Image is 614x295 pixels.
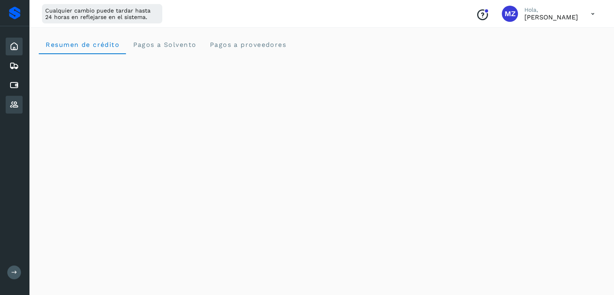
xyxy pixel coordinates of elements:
[45,41,119,48] span: Resumen de crédito
[6,57,23,75] div: Embarques
[524,13,578,21] p: Mariana Zavala Uribe
[209,41,286,48] span: Pagos a proveedores
[6,76,23,94] div: Cuentas por pagar
[524,6,578,13] p: Hola,
[6,38,23,55] div: Inicio
[132,41,196,48] span: Pagos a Solvento
[6,96,23,114] div: Proveedores
[42,4,162,23] div: Cualquier cambio puede tardar hasta 24 horas en reflejarse en el sistema.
